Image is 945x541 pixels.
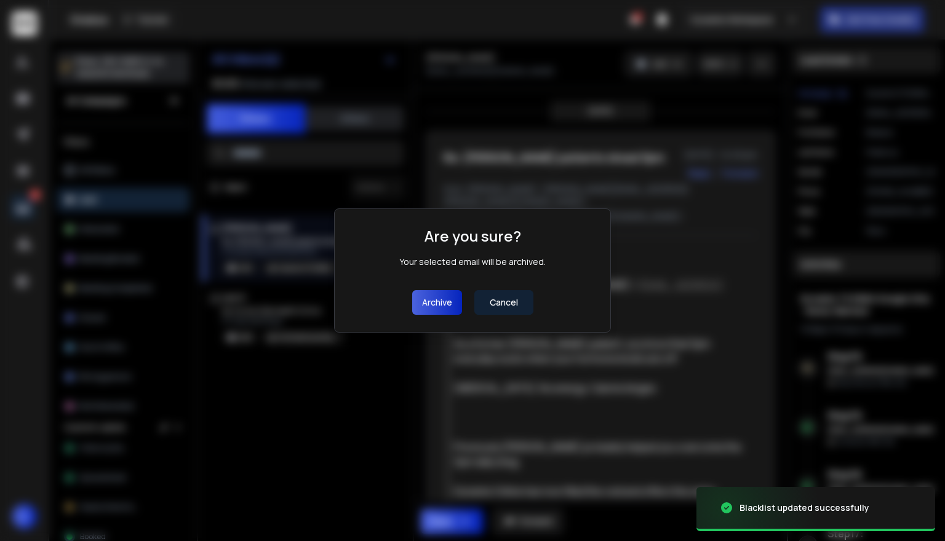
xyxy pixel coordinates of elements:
[740,502,869,514] div: Blacklist updated successfully
[399,256,546,268] div: Your selected email will be archived.
[422,296,452,309] p: archive
[425,226,521,246] h1: Are you sure?
[474,290,533,315] button: Cancel
[412,290,462,315] button: archive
